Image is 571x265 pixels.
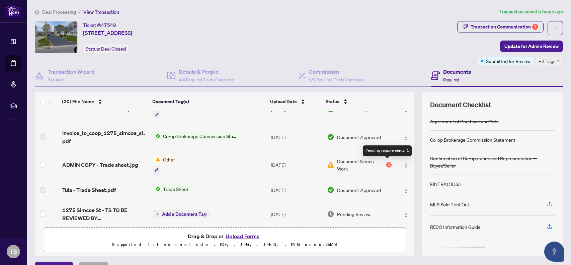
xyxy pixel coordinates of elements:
[337,133,381,141] span: Document Approved
[83,21,116,29] div: Ticket #:
[443,68,471,76] h4: Documents
[557,60,560,63] span: down
[11,11,16,16] img: logo_orange.svg
[471,21,538,32] div: Transaction Communication
[323,92,393,111] th: Status
[430,223,481,230] div: RECO Information Guide
[74,40,113,44] div: Keywords by Traffic
[457,21,544,32] button: Transaction Communication7
[48,77,64,82] span: Required
[327,186,334,194] img: Document Status
[224,232,261,241] button: Upload Forms
[327,161,334,169] img: Document Status
[179,77,234,82] span: 4/4 Required Fields Completed
[401,132,411,142] button: Logo
[153,156,178,174] button: Status IconOther
[67,39,72,44] img: tab_keywords_by_traffic_grey.svg
[62,206,148,222] span: 1275 Simcoe St - TS TO BE REVIEWED BY [PERSON_NAME].pdf
[59,92,150,111] th: (20) File Name
[101,46,126,52] span: Deal Closed
[430,180,461,188] div: FINTRAC ID(s)
[401,159,411,170] button: Logo
[327,210,334,218] img: Document Status
[62,186,116,194] span: Tula - Trade Sheet.pdf
[443,77,459,82] span: Required
[11,17,16,23] img: website_grey.svg
[160,132,240,140] span: Co-op Brokerage Commission Statement
[35,10,39,14] span: home
[363,145,412,156] div: Pending requirements: 1
[10,247,17,256] span: TS
[153,156,160,163] img: Status Icon
[5,5,21,17] img: logo
[153,132,240,140] button: Status IconCo-op Brokerage Commission Statement
[18,39,23,44] img: tab_domain_overview_orange.svg
[337,157,385,172] span: Document Needs Work
[499,8,563,16] article: Transaction saved 5 hours ago
[153,132,160,140] img: Status Icon
[544,242,564,262] button: Open asap
[430,118,498,125] div: Agreement of Purchase and Sale
[504,41,559,52] span: Update for Admin Review
[386,162,392,168] div: 1
[270,98,297,105] span: Upload Date
[156,212,159,216] span: plus
[62,161,138,169] span: ADMIN COPY - Trade sheet.jpg
[403,188,409,193] img: Logo
[48,68,95,76] h4: Transaction Wizard
[35,21,77,53] img: IMG-E12247392_1.jpg
[268,124,324,150] td: [DATE]
[486,57,531,65] span: Submitted for Review
[17,17,111,23] div: Domain: [PERSON_NAME][DOMAIN_NAME]
[101,22,116,28] span: 47548
[337,210,371,218] span: Pending Review
[268,179,324,201] td: [DATE]
[162,212,207,216] span: Add a Document Tag
[150,92,267,111] th: Document Tag(s)
[403,163,409,168] img: Logo
[401,185,411,195] button: Logo
[539,57,556,65] span: +2 Tags
[83,29,132,37] span: [STREET_ADDRESS]
[153,210,210,218] button: Add a Document Tag
[268,150,324,179] td: [DATE]
[160,156,178,163] span: Other
[267,92,323,111] th: Upload Date
[401,209,411,219] button: Logo
[62,129,148,145] span: invoice_to_coop_1275_simcoe_st.pdf
[153,185,191,193] button: Status IconTrade Sheet
[553,26,558,30] span: ellipsis
[62,98,94,105] span: (20) File Name
[25,40,60,44] div: Domain Overview
[47,241,402,249] p: Supported files include .PDF, .JPG, .JPEG, .PNG under 25 MB
[500,41,563,52] button: Update for Admin Review
[327,133,334,141] img: Document Status
[430,201,469,208] div: MLS Sold Print Out
[268,201,324,227] td: [DATE]
[179,68,234,76] h4: Details & People
[337,186,381,194] span: Document Approved
[430,100,491,110] span: Document Checklist
[79,8,81,16] li: /
[153,185,160,193] img: Status Icon
[19,11,33,16] div: v 4.0.25
[326,98,339,105] span: Status
[430,136,515,143] div: Co-op Brokerage Commission Statement
[403,135,409,140] img: Logo
[188,232,261,241] span: Drag & Drop or
[403,212,409,217] img: Logo
[43,228,406,253] span: Drag & Drop orUpload FormsSupported files include .PDF, .JPG, .JPEG, .PNG under25MB
[42,9,76,15] span: Deal Processing
[309,77,364,82] span: 2/2 Required Fields Completed
[309,68,364,76] h4: Commission
[83,44,129,53] div: Status:
[160,185,191,193] span: Trade Sheet
[430,154,555,169] div: Confirmation of Co-operation and Representation—Buyer/Seller
[532,24,538,30] div: 7
[83,9,119,15] span: View Transaction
